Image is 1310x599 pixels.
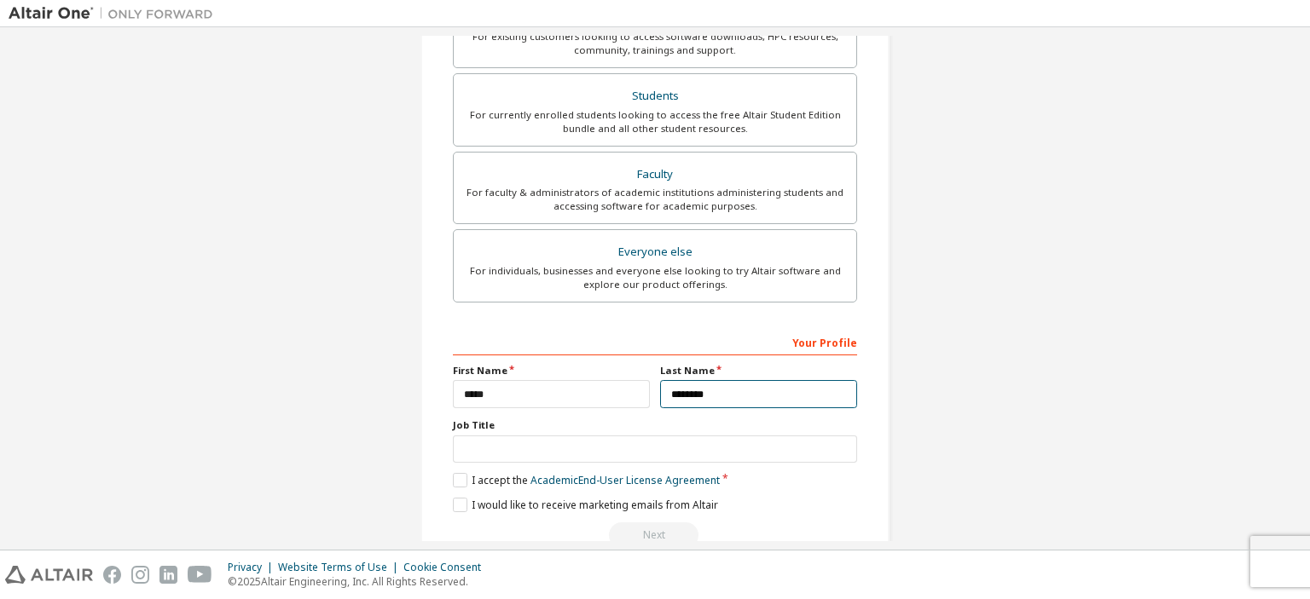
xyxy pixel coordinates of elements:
[464,163,846,187] div: Faculty
[453,473,720,487] label: I accept the
[228,561,278,574] div: Privacy
[453,522,857,548] div: Read and acccept EULA to continue
[131,566,149,584] img: instagram.svg
[453,498,718,512] label: I would like to receive marketing emails from Altair
[9,5,222,22] img: Altair One
[464,84,846,108] div: Students
[464,108,846,135] div: For currently enrolled students looking to access the free Altair Student Edition bundle and all ...
[660,364,857,377] label: Last Name
[188,566,212,584] img: youtube.svg
[5,566,93,584] img: altair_logo.svg
[464,186,846,213] div: For faculty & administrators of academic institutions administering students and accessing softwa...
[278,561,403,574] div: Website Terms of Use
[159,566,177,584] img: linkedin.svg
[228,574,491,589] p: © 2025 Altair Engineering, Inc. All Rights Reserved.
[453,328,857,355] div: Your Profile
[103,566,121,584] img: facebook.svg
[453,418,857,432] label: Job Title
[464,240,846,264] div: Everyone else
[464,30,846,57] div: For existing customers looking to access software downloads, HPC resources, community, trainings ...
[453,364,650,377] label: First Name
[464,264,846,291] div: For individuals, businesses and everyone else looking to try Altair software and explore our prod...
[530,473,720,487] a: Academic End-User License Agreement
[403,561,491,574] div: Cookie Consent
